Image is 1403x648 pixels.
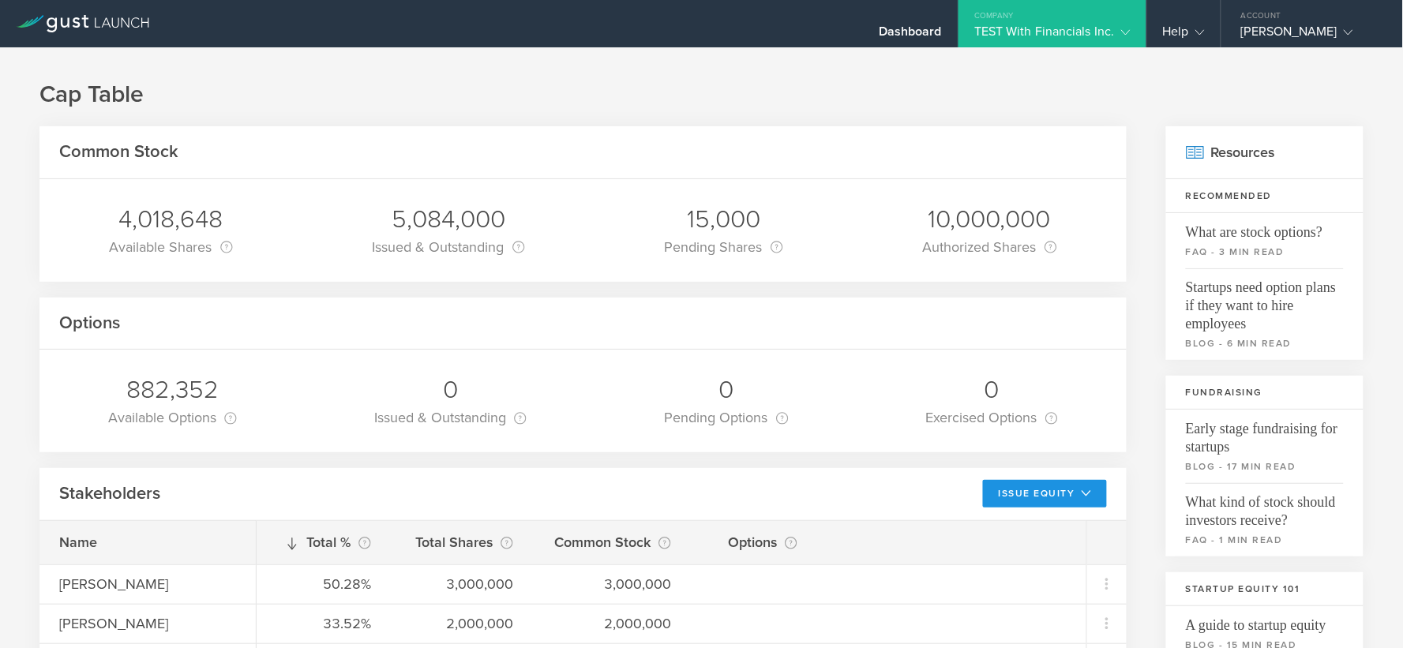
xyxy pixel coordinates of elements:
h3: Startup Equity 101 [1166,572,1364,606]
small: faq - 1 min read [1186,533,1344,547]
div: Common Stock [553,531,671,553]
div: Pending Options [665,406,789,429]
a: Early stage fundraising for startupsblog - 17 min read [1166,410,1364,483]
h2: Resources [1166,126,1364,179]
h3: Recommended [1166,179,1364,213]
a: Startups need option plans if they want to hire employeesblog - 6 min read [1166,268,1364,360]
div: [PERSON_NAME] [59,613,276,634]
a: What are stock options?faq - 3 min read [1166,213,1364,268]
div: [PERSON_NAME] [1241,24,1375,47]
span: What are stock options? [1186,213,1344,242]
h2: Common Stock [59,140,178,163]
h1: Cap Table [39,79,1364,110]
div: Available Shares [110,236,233,258]
div: Authorized Shares [923,236,1057,258]
div: Dashboard [879,24,942,47]
div: Total % [276,531,371,553]
div: Issued & Outstanding [373,236,525,258]
div: Available Options [108,406,237,429]
div: 882,352 [108,373,237,406]
small: blog - 6 min read [1186,336,1344,350]
div: 2,000,000 [553,613,671,634]
div: 0 [665,373,789,406]
span: What kind of stock should investors receive? [1186,483,1344,530]
div: 0 [374,373,527,406]
div: Pending Shares [665,236,783,258]
div: Options [711,531,797,553]
h2: Options [59,312,120,335]
div: TEST With Financials Inc. [974,24,1131,47]
div: Exercised Options [926,406,1058,429]
span: A guide to startup equity [1186,606,1344,635]
div: 4,018,648 [110,203,233,236]
small: blog - 17 min read [1186,459,1344,474]
div: 50.28% [276,574,371,594]
div: Total Shares [411,531,513,553]
iframe: Chat Widget [1324,572,1403,648]
div: 0 [926,373,1058,406]
div: 10,000,000 [923,203,1057,236]
div: 5,084,000 [373,203,525,236]
small: faq - 3 min read [1186,245,1344,259]
div: 33.52% [276,613,371,634]
span: Startups need option plans if they want to hire employees [1186,268,1344,333]
h2: Stakeholders [59,482,160,505]
div: 15,000 [665,203,783,236]
h3: Fundraising [1166,376,1364,410]
div: Help [1163,24,1205,47]
a: What kind of stock should investors receive?faq - 1 min read [1166,483,1364,556]
div: 3,000,000 [411,574,513,594]
div: [PERSON_NAME] [59,574,276,594]
div: 2,000,000 [411,613,513,634]
div: Issued & Outstanding [374,406,527,429]
span: Early stage fundraising for startups [1186,410,1344,456]
button: Issue Equity [983,480,1107,508]
div: Name [59,532,276,552]
div: 3,000,000 [553,574,671,594]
